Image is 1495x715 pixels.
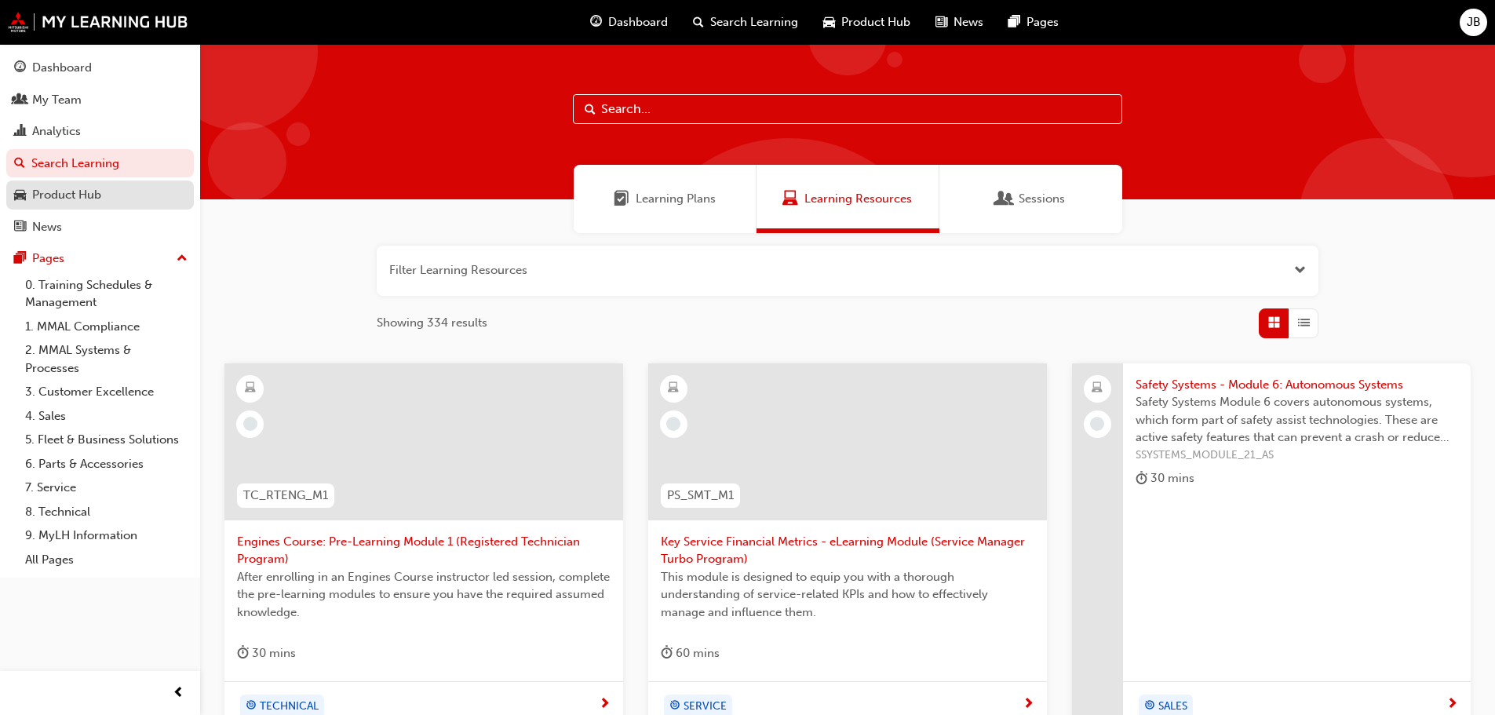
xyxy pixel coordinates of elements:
[693,13,704,32] span: search-icon
[6,181,194,210] a: Product Hub
[710,13,798,31] span: Search Learning
[935,13,947,32] span: news-icon
[19,500,194,524] a: 8. Technical
[14,252,26,266] span: pages-icon
[14,157,25,171] span: search-icon
[573,94,1122,124] input: Search...
[1467,13,1481,31] span: JB
[245,378,256,399] span: learningResourceType_ELEARNING-icon
[19,380,194,404] a: 3. Customer Excellence
[32,218,62,236] div: News
[32,250,64,268] div: Pages
[954,13,983,31] span: News
[6,117,194,146] a: Analytics
[19,452,194,476] a: 6. Parts & Accessories
[1023,698,1034,712] span: next-icon
[6,149,194,178] a: Search Learning
[590,13,602,32] span: guage-icon
[608,13,668,31] span: Dashboard
[666,417,680,431] span: learningRecordVerb_NONE-icon
[1026,13,1059,31] span: Pages
[811,6,923,38] a: car-iconProduct Hub
[997,190,1012,208] span: Sessions
[19,476,194,500] a: 7. Service
[1136,376,1458,394] span: Safety Systems - Module 6: Autonomous Systems
[1019,190,1065,208] span: Sessions
[377,314,487,332] span: Showing 334 results
[1090,417,1104,431] span: learningRecordVerb_NONE-icon
[661,533,1034,568] span: Key Service Financial Metrics - eLearning Module (Service Manager Turbo Program)
[19,428,194,452] a: 5. Fleet & Business Solutions
[578,6,680,38] a: guage-iconDashboard
[237,568,611,622] span: After enrolling in an Engines Course instructor led session, complete the pre-learning modules to...
[1298,314,1310,332] span: List
[667,487,734,505] span: PS_SMT_M1
[19,273,194,315] a: 0. Training Schedules & Management
[14,125,26,139] span: chart-icon
[1294,261,1306,279] button: Open the filter
[574,165,757,233] a: Learning PlansLearning Plans
[939,165,1122,233] a: SessionsSessions
[237,533,611,568] span: Engines Course: Pre-Learning Module 1 (Registered Technician Program)
[32,122,81,140] div: Analytics
[6,50,194,244] button: DashboardMy TeamAnalyticsSearch LearningProduct HubNews
[6,244,194,273] button: Pages
[661,644,720,663] div: 60 mins
[32,91,82,109] div: My Team
[173,684,184,703] span: prev-icon
[804,190,912,208] span: Learning Resources
[661,644,673,663] span: duration-icon
[996,6,1071,38] a: pages-iconPages
[237,644,296,663] div: 30 mins
[19,338,194,380] a: 2. MMAL Systems & Processes
[177,249,188,269] span: up-icon
[585,100,596,119] span: Search
[668,378,679,399] span: learningResourceType_ELEARNING-icon
[19,315,194,339] a: 1. MMAL Compliance
[1136,447,1458,465] span: SSYSTEMS_MODULE_21_AS
[636,190,716,208] span: Learning Plans
[32,59,92,77] div: Dashboard
[237,644,249,663] span: duration-icon
[1136,469,1147,488] span: duration-icon
[614,190,629,208] span: Learning Plans
[923,6,996,38] a: news-iconNews
[680,6,811,38] a: search-iconSearch Learning
[243,487,328,505] span: TC_RTENG_M1
[8,12,188,32] img: mmal
[6,53,194,82] a: Dashboard
[823,13,835,32] span: car-icon
[1136,393,1458,447] span: Safety Systems Module 6 covers autonomous systems, which form part of safety assist technologies....
[32,186,101,204] div: Product Hub
[1008,13,1020,32] span: pages-icon
[19,404,194,429] a: 4. Sales
[1136,469,1194,488] div: 30 mins
[6,86,194,115] a: My Team
[14,61,26,75] span: guage-icon
[19,523,194,548] a: 9. MyLH Information
[1460,9,1487,36] button: JB
[19,548,194,572] a: All Pages
[599,698,611,712] span: next-icon
[782,190,798,208] span: Learning Resources
[14,221,26,235] span: news-icon
[1446,698,1458,712] span: next-icon
[6,213,194,242] a: News
[14,188,26,202] span: car-icon
[1268,314,1280,332] span: Grid
[243,417,257,431] span: learningRecordVerb_NONE-icon
[14,93,26,108] span: people-icon
[757,165,939,233] a: Learning ResourcesLearning Resources
[841,13,910,31] span: Product Hub
[661,568,1034,622] span: This module is designed to equip you with a thorough understanding of service-related KPIs and ho...
[1092,378,1103,399] span: laptop-icon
